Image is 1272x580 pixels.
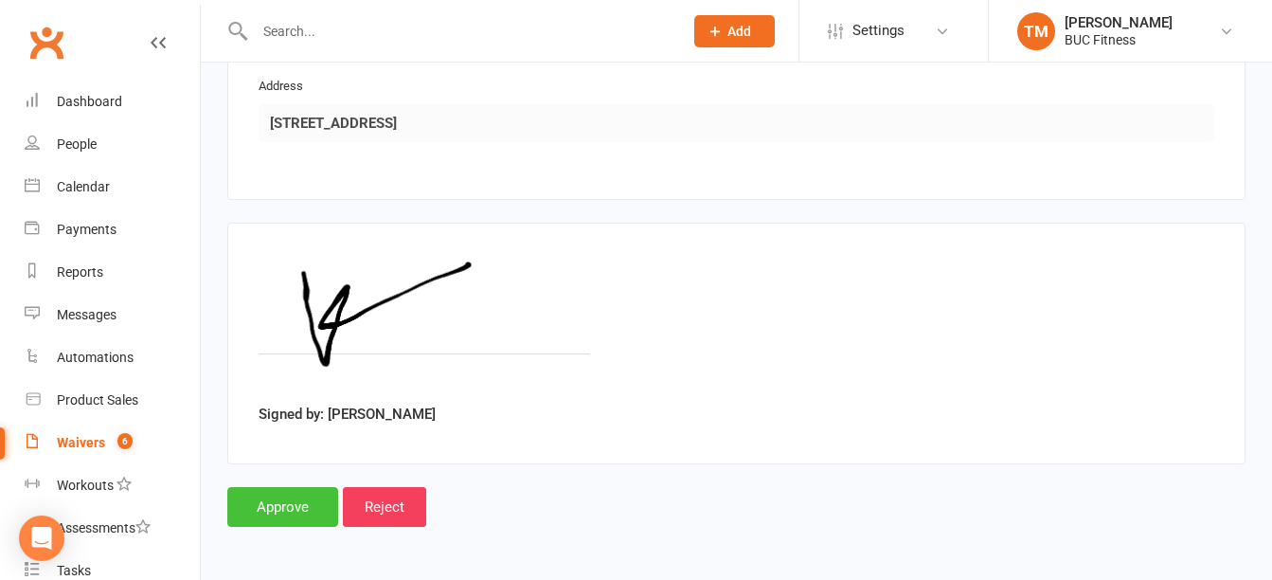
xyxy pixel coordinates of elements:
[259,254,589,396] img: image1757974564.png
[57,435,105,450] div: Waivers
[57,94,122,109] div: Dashboard
[25,422,200,464] a: Waivers 6
[25,294,200,336] a: Messages
[25,507,200,550] a: Assessments
[25,379,200,422] a: Product Sales
[57,136,97,152] div: People
[694,15,775,47] button: Add
[57,478,114,493] div: Workouts
[727,24,751,39] span: Add
[1017,12,1055,50] div: TM
[25,208,200,251] a: Payments
[852,9,905,52] span: Settings
[343,487,426,527] input: Reject
[259,403,436,426] label: Signed by: [PERSON_NAME]
[25,464,200,507] a: Workouts
[57,563,91,578] div: Tasks
[57,392,138,408] div: Product Sales
[1065,14,1173,31] div: [PERSON_NAME]
[25,336,200,379] a: Automations
[57,350,134,365] div: Automations
[259,77,303,97] label: Address
[25,251,200,294] a: Reports
[57,520,151,535] div: Assessments
[23,19,70,66] a: Clubworx
[25,166,200,208] a: Calendar
[1065,31,1173,48] div: BUC Fitness
[227,487,338,527] input: Approve
[19,516,64,561] div: Open Intercom Messenger
[57,179,110,194] div: Calendar
[25,123,200,166] a: People
[57,264,103,280] div: Reports
[249,18,670,45] input: Search...
[117,433,133,449] span: 6
[57,307,116,322] div: Messages
[57,222,116,237] div: Payments
[25,81,200,123] a: Dashboard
